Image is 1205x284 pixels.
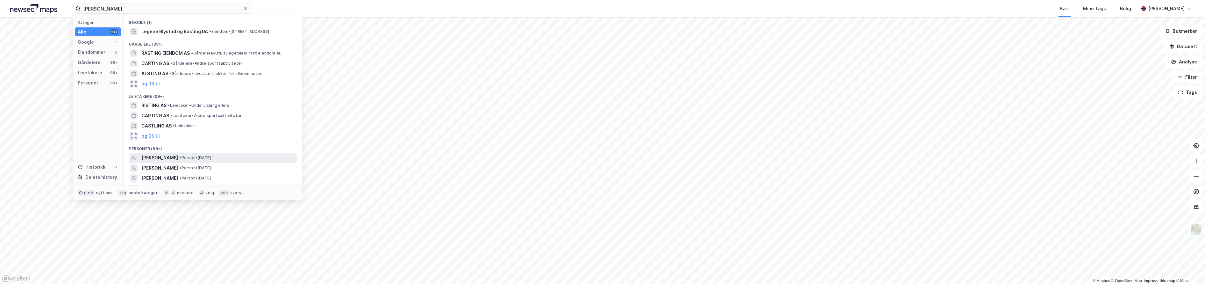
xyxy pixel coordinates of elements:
[191,51,193,55] span: •
[113,40,118,45] div: 1
[1144,279,1175,283] a: Improve this map
[141,80,160,88] button: og 96 til
[78,28,86,36] div: Alle
[124,37,302,48] div: Gårdeiere (99+)
[1173,253,1205,284] iframe: Chat Widget
[124,89,302,100] div: Leietakere (99+)
[191,51,281,56] span: Gårdeiere • Utl. av egen/leid fast eiendom el.
[141,185,160,192] button: og 96 til
[179,155,181,160] span: •
[1111,279,1142,283] a: OpenStreetMap
[170,113,242,118] span: Leietaker • Andre sportsaktiviteter
[169,71,262,76] span: Gårdeiere • Invest. o.l. lukket for allmennheten
[10,4,57,13] img: logo.a4113a55bc3d86da70a041830d287a7e.svg
[109,80,118,85] div: 99+
[230,190,243,195] div: avbryt
[78,38,94,46] div: Google
[78,59,101,66] div: Gårdeiere
[209,29,269,34] span: Eiendom • [STREET_ADDRESS]
[177,190,194,195] div: markere
[141,154,178,162] span: [PERSON_NAME]
[1148,5,1185,12] div: [PERSON_NAME]
[1164,40,1202,53] button: Datasett
[118,190,128,196] div: tab
[219,190,229,196] div: esc
[141,174,178,182] span: [PERSON_NAME]
[109,60,118,65] div: 99+
[209,29,211,34] span: •
[1159,25,1202,38] button: Bokmerker
[1120,5,1131,12] div: Bolig
[169,71,171,76] span: •
[109,29,118,34] div: 99+
[81,4,243,13] input: Søk på adresse, matrikkel, gårdeiere, leietakere eller personer
[141,112,169,120] span: CARTING AS
[1166,55,1202,68] button: Analyse
[179,176,211,181] span: Person • [DATE]
[78,163,105,171] div: Historikk
[141,164,178,172] span: [PERSON_NAME]
[179,155,211,160] span: Person • [DATE]
[1190,224,1202,236] img: Z
[1083,5,1106,12] div: Mine Tags
[170,61,242,66] span: Gårdeiere • Andre sportsaktiviteter
[124,15,302,26] div: Google (1)
[179,165,181,170] span: •
[168,103,170,108] span: •
[141,122,172,130] span: CASTLING AS
[85,173,117,181] div: Delete history
[96,190,113,195] div: nytt søk
[2,275,30,282] a: Mapbox homepage
[173,123,175,128] span: •
[1060,5,1069,12] div: Kart
[179,165,211,171] span: Person • [DATE]
[1173,86,1202,99] button: Tags
[179,176,181,180] span: •
[141,132,160,140] button: og 96 til
[141,102,167,109] span: RISTING AS
[173,123,194,128] span: Leietaker
[168,103,229,108] span: Leietaker • Undervisning ellers
[1172,71,1202,84] button: Filter
[109,70,118,75] div: 99+
[78,20,121,25] div: Kategori
[113,164,118,170] div: 0
[141,49,190,57] span: RASTING EIENDOM AS
[129,190,159,195] div: neste kategori
[170,113,172,118] span: •
[170,61,172,66] span: •
[141,28,208,35] span: Legene Blystad og Rasting DA
[1173,253,1205,284] div: Kontrollprogram for chat
[205,190,214,195] div: velg
[78,79,98,87] div: Personer
[78,69,102,76] div: Leietakere
[78,190,95,196] div: Ctrl + k
[113,50,118,55] div: 0
[141,60,169,67] span: CARTING AS
[78,48,105,56] div: Eiendommer
[1092,279,1110,283] a: Mapbox
[124,141,302,153] div: Personer (99+)
[141,70,168,77] span: ALSTING AS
